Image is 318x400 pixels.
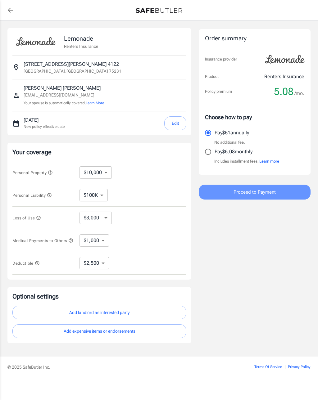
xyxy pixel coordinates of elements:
[214,158,279,164] p: Includes installment fees.
[12,292,186,301] p: Optional settings
[86,100,104,106] button: Learn More
[7,364,233,370] p: © 2025 SafeButler Inc.
[259,158,279,164] button: Learn more
[294,89,304,98] span: /mo.
[24,124,65,129] p: New policy effective date
[64,43,98,49] p: Renters Insurance
[12,214,41,222] button: Loss of Use
[205,34,304,43] div: Order summary
[12,324,186,338] button: Add expensive items or endorsements
[254,365,282,369] a: Terms Of Service
[12,170,53,175] span: Personal Property
[4,4,16,16] a: back to quotes
[24,92,104,98] p: [EMAIL_ADDRESS][DOMAIN_NAME]
[288,365,311,369] a: Privacy Policy
[24,116,65,124] p: [DATE]
[12,191,52,199] button: Personal Liability
[205,74,219,80] p: Product
[214,139,245,146] p: No additional fee.
[24,61,119,68] p: [STREET_ADDRESS][PERSON_NAME] 4122
[24,68,121,74] p: [GEOGRAPHIC_DATA] , [GEOGRAPHIC_DATA] 75231
[199,185,311,200] button: Proceed to Payment
[205,113,304,121] p: Choose how to pay
[205,88,232,95] p: Policy premium
[12,237,73,244] button: Medical Payments to Others
[12,259,40,267] button: Deductible
[284,365,285,369] span: |
[164,116,186,130] button: Edit
[261,51,308,68] img: Lemonade
[12,169,53,176] button: Personal Property
[12,120,20,127] svg: New policy start date
[264,73,304,80] p: Renters Insurance
[234,188,276,196] span: Proceed to Payment
[64,34,98,43] p: Lemonade
[12,261,40,266] span: Deductible
[205,56,237,62] p: Insurance provider
[12,216,41,220] span: Loss of Use
[215,129,249,137] p: Pay $61 annually
[12,148,186,156] p: Your coverage
[12,306,186,320] button: Add landlord as interested party
[215,148,252,155] p: Pay $6.08 monthly
[12,193,52,198] span: Personal Liability
[12,92,20,99] svg: Insured person
[136,8,182,13] img: Back to quotes
[24,84,104,92] p: [PERSON_NAME] [PERSON_NAME]
[274,85,293,98] span: 5.08
[12,238,73,243] span: Medical Payments to Others
[12,64,20,71] svg: Insured address
[12,33,59,50] img: Lemonade
[24,100,104,106] p: Your spouse is automatically covered.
